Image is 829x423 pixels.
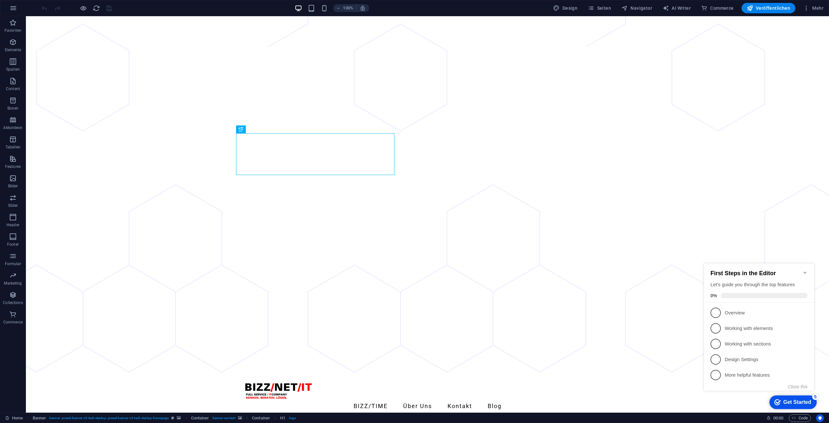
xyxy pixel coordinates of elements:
a: Klick, um Auswahl aufzuheben. Doppelklick öffnet Seitenverwaltung [5,414,23,422]
p: Slider [8,203,18,208]
p: Tabellen [6,145,20,150]
i: Bei Größenänderung Zoomstufe automatisch an das gewählte Gerät anpassen. [360,5,366,11]
span: AI Writer [663,5,691,11]
div: Design (Strg+Alt+Y) [551,3,580,13]
p: Akkordeon [3,125,22,130]
p: Content [6,86,20,91]
button: Usercentrics [816,414,824,422]
span: . banner .preset-banner-v3-tech-startup .preset-banner-v3-tech-startup-homepage [49,414,169,422]
span: Klick zum Auswählen. Doppelklick zum Bearbeiten [252,414,270,422]
p: Working with elements [23,71,101,78]
p: Collections [3,300,23,305]
button: Klicke hier, um den Vorschau-Modus zu verlassen [79,4,87,12]
li: Design Settings [3,98,113,113]
div: Let's guide you through the top features [9,27,106,34]
span: Seiten [588,5,611,11]
p: Footer [7,242,19,247]
span: Klick zum Auswählen. Doppelklick zum Bearbeiten [280,414,285,422]
li: Overview [3,51,113,66]
button: Commerce [698,3,736,13]
h6: 100% [343,4,353,12]
span: . banner-content [212,414,235,422]
span: 0% [9,39,19,44]
p: Elemente [5,47,21,53]
div: 5 [111,139,117,146]
button: Close this [86,130,106,135]
span: Klick zum Auswählen. Doppelklick zum Bearbeiten [191,414,209,422]
p: Formular [5,261,21,266]
p: Commerce [3,320,23,325]
div: Get Started [82,145,110,151]
div: Get Started 5 items remaining, 0% complete [68,141,115,155]
span: Code [792,414,808,422]
i: Seite neu laden [93,5,100,12]
span: Design [553,5,577,11]
p: Bilder [8,183,18,189]
span: Klick zum Auswählen. Doppelklick zum Bearbeiten [33,414,46,422]
nav: breadcrumb [33,414,296,422]
p: Header [6,222,19,228]
button: Code [789,414,811,422]
p: Favoriten [5,28,21,33]
li: More helpful features [3,113,113,129]
i: Element verfügt über einen Hintergrund [238,416,242,420]
h2: First Steps in the Editor [9,16,106,23]
span: . logo [288,414,296,422]
button: Seiten [585,3,614,13]
button: AI Writer [660,3,693,13]
p: More helpful features [23,118,101,124]
p: Marketing [4,281,22,286]
div: Minimize checklist [101,16,106,21]
button: reload [92,4,100,12]
p: Overview [23,55,101,62]
li: Working with sections [3,82,113,98]
button: Mehr [801,3,826,13]
p: Working with sections [23,87,101,93]
button: 100% [333,4,356,12]
button: Design [551,3,580,13]
span: Mehr [803,5,823,11]
p: Spalten [6,67,20,72]
p: Features [5,164,21,169]
h6: Session-Zeit [767,414,784,422]
p: Boxen [7,106,18,111]
i: Dieses Element ist ein anpassbares Preset [171,416,174,420]
li: Working with elements [3,66,113,82]
i: Element verfügt über einen Hintergrund [177,416,181,420]
button: Veröffentlichen [742,3,795,13]
button: Navigator [619,3,655,13]
p: Design Settings [23,102,101,109]
span: Navigator [621,5,652,11]
span: Veröffentlichen [747,5,790,11]
span: : [778,416,779,420]
span: Commerce [701,5,734,11]
span: 00 00 [773,414,783,422]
